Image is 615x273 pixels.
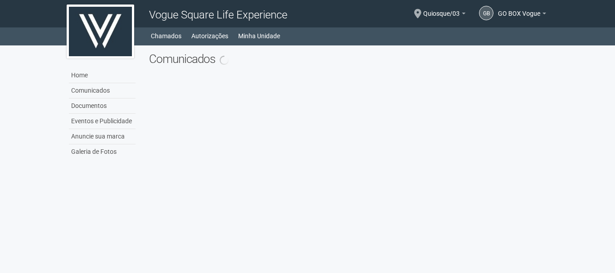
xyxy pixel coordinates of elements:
[149,52,548,66] h2: Comunicados
[69,129,136,144] a: Anuncie sua marca
[69,114,136,129] a: Eventos e Publicidade
[423,1,460,17] span: Quiosque/03
[218,54,230,66] img: spinner.png
[69,98,136,114] a: Documentos
[191,30,228,42] a: Autorizações
[479,6,493,20] a: GB
[69,83,136,98] a: Comunicados
[151,30,181,42] a: Chamados
[498,11,546,18] a: GO BOX Vogue
[498,1,540,17] span: GO BOX Vogue
[423,11,466,18] a: Quiosque/03
[69,68,136,83] a: Home
[67,4,134,58] img: logo.jpg
[69,144,136,159] a: Galeria de Fotos
[149,9,287,21] span: Vogue Square Life Experience
[238,30,280,42] a: Minha Unidade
